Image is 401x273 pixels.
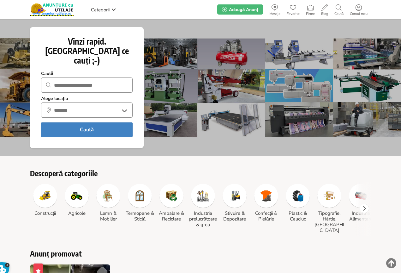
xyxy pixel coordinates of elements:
a: Stivuire & Depozitare Stivuire & Depozitare [219,184,250,222]
button: Caută [41,122,133,137]
img: Termopane & Sticlă [134,190,146,202]
a: Construcții Construcții [30,184,60,216]
a: Confecții & Pielărie Confecții & Pielărie [251,184,281,222]
span: Contul meu [347,12,371,16]
a: Firme [303,3,318,16]
img: Ambalare & Reciclare [166,190,177,202]
a: Mesaje [266,3,284,16]
a: Agricole Agricole [62,184,92,216]
h2: Descoperă categoriile [30,169,371,177]
img: Plastic & Cauciuc [292,190,303,202]
img: Anunturi-Utilaje.RO [30,3,74,16]
img: Confecții & Pielărie [260,190,272,202]
span: Adaugă Anunț [229,7,258,13]
a: Categorii [89,5,118,14]
a: Favorite [284,3,303,16]
span: Mesaje [266,12,284,16]
span: Blog [318,12,331,16]
img: Stivuire & Depozitare [229,190,240,202]
span: Categorii [91,7,110,13]
h3: Construcții [30,210,60,216]
h3: Stivuire & Depozitare [219,210,250,222]
a: Contul meu [347,3,371,16]
span: Firme [303,12,318,16]
span: Favorite [284,12,303,16]
h1: Vinzi rapid. [GEOGRAPHIC_DATA] ce cauți ;-) [41,37,133,65]
strong: Caută [41,71,53,77]
a: Plastic & Cauciuc Plastic & Cauciuc [283,184,313,222]
h3: Ambalare & Reciclare [156,210,187,222]
img: scroll-to-top.png [386,258,396,268]
h3: Industria prelucrătoare & grea [188,210,218,227]
h3: Lemn & Mobilier [93,210,123,222]
h3: Termopane & Sticlă [125,210,155,222]
a: Industria Alimentară Industria Alimentară [346,184,376,222]
h3: Tipografie, Hârtie, [GEOGRAPHIC_DATA] [314,210,344,233]
strong: Alege locația [41,96,68,102]
h3: Plastic & Cauciuc [283,210,313,222]
a: Ambalare & Reciclare Ambalare & Reciclare [156,184,187,222]
h3: Industria Alimentară [346,210,376,222]
a: Tipografie, Hârtie, Carton Tipografie, Hârtie, [GEOGRAPHIC_DATA] [314,184,344,233]
h3: Agricole [62,210,92,216]
a: Blog [318,3,331,16]
h2: Anunț promovat [30,249,371,258]
span: 3 [5,263,10,268]
a: Caută [331,3,347,16]
img: Lemn & Mobilier [103,190,114,202]
a: Lemn & Mobilier Lemn & Mobilier [93,184,123,222]
img: Industria prelucrătoare & grea [197,190,209,202]
img: Tipografie, Hârtie, Carton [324,190,335,202]
span: Caută [331,12,347,16]
a: Termopane & Sticlă Termopane & Sticlă [125,184,155,222]
img: Construcții [39,190,51,202]
img: Agricole [71,190,82,202]
a: Adaugă Anunț [217,4,263,15]
h3: Confecții & Pielărie [251,210,281,222]
a: Industria prelucrătoare & grea Industria prelucrătoare & grea [188,184,218,227]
